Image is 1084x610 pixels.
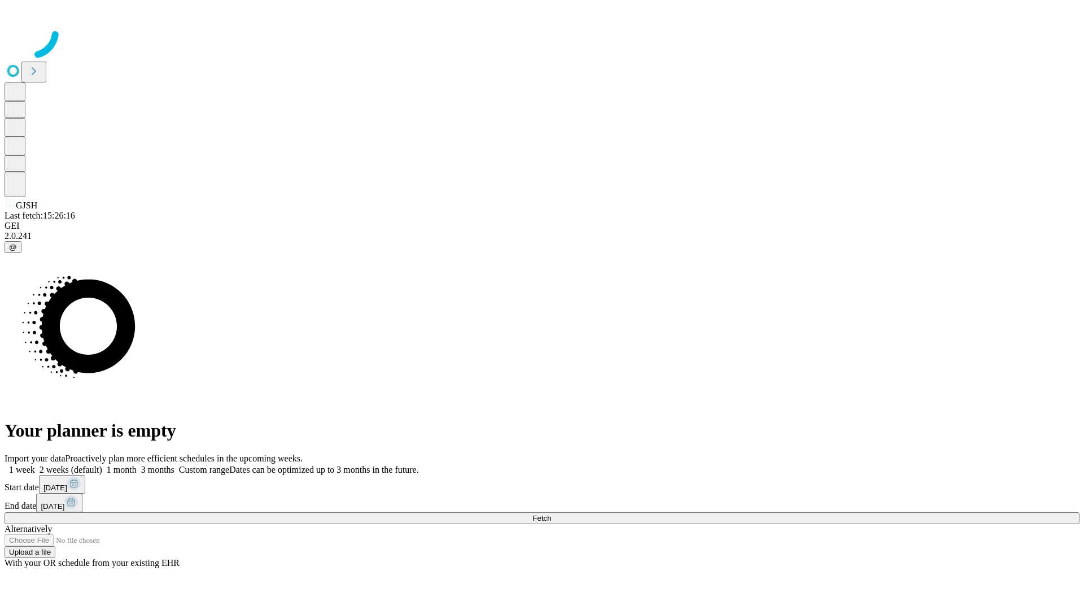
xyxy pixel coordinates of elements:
[5,420,1079,441] h1: Your planner is empty
[39,475,85,494] button: [DATE]
[5,524,52,534] span: Alternatively
[65,454,303,463] span: Proactively plan more efficient schedules in the upcoming weeks.
[107,465,137,474] span: 1 month
[5,512,1079,524] button: Fetch
[5,454,65,463] span: Import your data
[5,558,180,568] span: With your OR schedule from your existing EHR
[5,221,1079,231] div: GEI
[5,241,21,253] button: @
[5,546,55,558] button: Upload a file
[5,494,1079,512] div: End date
[40,465,102,474] span: 2 weeks (default)
[36,494,82,512] button: [DATE]
[16,201,37,210] span: GJSH
[532,514,551,522] span: Fetch
[229,465,418,474] span: Dates can be optimized up to 3 months in the future.
[5,475,1079,494] div: Start date
[5,211,75,220] span: Last fetch: 15:26:16
[9,243,17,251] span: @
[141,465,174,474] span: 3 months
[5,231,1079,241] div: 2.0.241
[43,483,67,492] span: [DATE]
[179,465,229,474] span: Custom range
[9,465,35,474] span: 1 week
[41,502,64,511] span: [DATE]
